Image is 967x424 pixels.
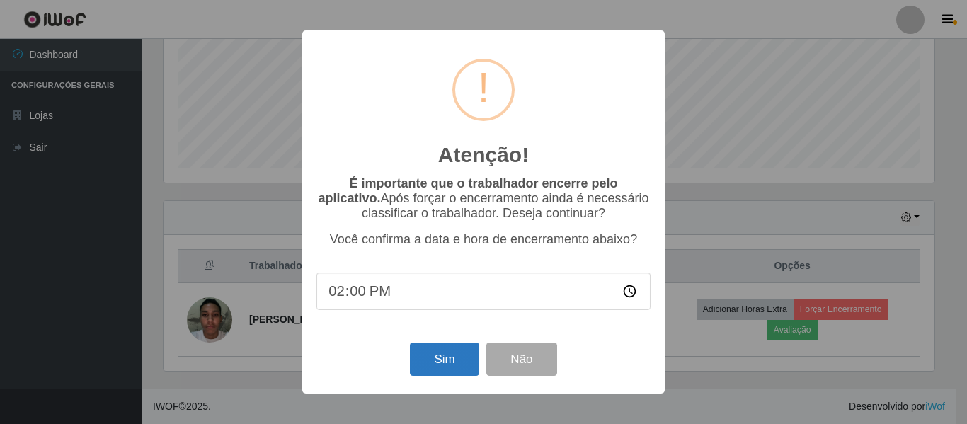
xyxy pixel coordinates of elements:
p: Você confirma a data e hora de encerramento abaixo? [316,232,651,247]
p: Após forçar o encerramento ainda é necessário classificar o trabalhador. Deseja continuar? [316,176,651,221]
button: Não [486,343,556,376]
b: É importante que o trabalhador encerre pelo aplicativo. [318,176,617,205]
button: Sim [410,343,479,376]
h2: Atenção! [438,142,529,168]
